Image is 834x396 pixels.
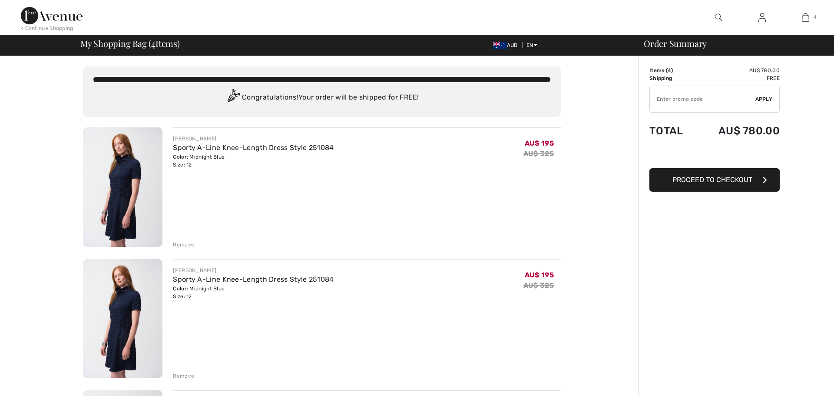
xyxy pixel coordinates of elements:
[225,89,242,106] img: Congratulation2.svg
[755,95,773,103] span: Apply
[649,116,695,146] td: Total
[21,7,83,24] img: 1ère Avenue
[668,67,671,73] span: 4
[526,42,537,48] span: EN
[93,89,550,106] div: Congratulations! Your order will be shipped for FREE!
[525,271,554,279] span: AU$ 195
[715,12,722,23] img: search the website
[802,12,809,23] img: My Bag
[649,168,780,192] button: Proceed to Checkout
[493,42,507,49] img: Australian Dollar
[173,241,194,249] div: Remove
[21,24,73,32] div: < Continue Shopping
[173,135,334,143] div: [PERSON_NAME]
[493,42,521,48] span: AUD
[758,12,766,23] img: My Info
[151,37,156,48] span: 4
[695,74,780,82] td: Free
[523,281,554,290] s: AU$ 325
[649,146,780,165] iframe: PayPal
[649,67,695,74] td: Items ( )
[525,139,554,147] span: AU$ 195
[173,372,194,380] div: Remove
[633,39,829,48] div: Order Summary
[672,176,752,184] span: Proceed to Checkout
[173,266,334,274] div: [PERSON_NAME]
[751,12,773,23] a: Sign In
[173,285,334,300] div: Color: Midnight Blue Size: 12
[784,12,827,23] a: 4
[814,13,817,21] span: 4
[695,116,780,146] td: AU$ 780.00
[80,39,180,48] span: My Shopping Bag ( Items)
[83,259,162,379] img: Sporty A-Line Knee-Length Dress Style 251084
[649,74,695,82] td: Shipping
[523,150,554,158] s: AU$ 325
[173,143,334,152] a: Sporty A-Line Knee-Length Dress Style 251084
[650,86,755,112] input: Promo code
[695,67,780,74] td: AU$ 780.00
[83,127,162,247] img: Sporty A-Line Knee-Length Dress Style 251084
[173,275,334,283] a: Sporty A-Line Knee-Length Dress Style 251084
[173,153,334,169] div: Color: Midnight Blue Size: 12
